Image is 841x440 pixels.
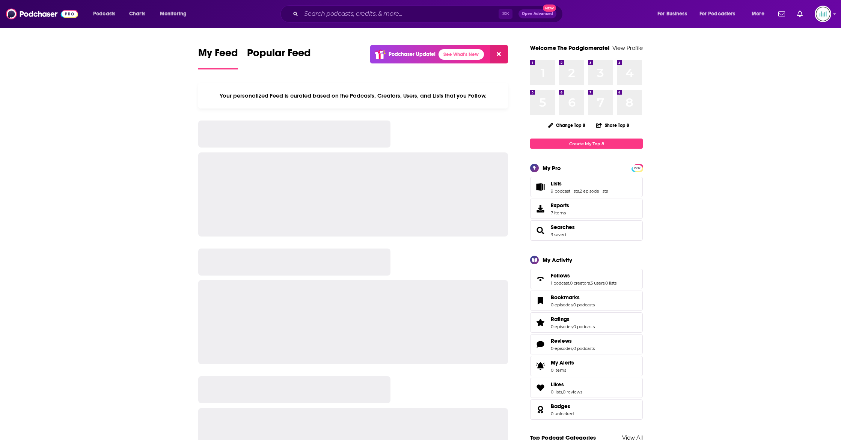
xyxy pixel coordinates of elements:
span: , [562,389,563,395]
img: User Profile [815,6,831,22]
a: 0 unlocked [551,411,574,416]
a: Follows [533,274,548,284]
span: Follows [551,272,570,279]
a: 0 episodes [551,346,573,351]
span: Exports [533,203,548,214]
input: Search podcasts, credits, & more... [301,8,499,20]
a: Follows [551,272,616,279]
a: Badges [551,403,574,410]
a: Badges [533,404,548,415]
button: open menu [155,8,196,20]
span: Ratings [551,316,570,322]
a: Exports [530,199,643,219]
a: 0 creators [570,280,590,286]
span: Badges [530,399,643,420]
a: 3 saved [551,232,566,237]
span: Bookmarks [530,291,643,311]
a: PRO [633,165,642,170]
a: Bookmarks [551,294,595,301]
a: 2 episode lists [580,188,608,194]
a: Show notifications dropdown [794,8,806,20]
span: New [543,5,556,12]
span: Exports [551,202,569,209]
button: open menu [746,8,774,20]
a: Show notifications dropdown [775,8,788,20]
a: Ratings [551,316,595,322]
span: My Feed [198,47,238,64]
a: 1 podcast [551,280,569,286]
a: Likes [533,383,548,393]
a: Reviews [551,338,595,344]
div: My Pro [543,164,561,172]
a: Create My Top 8 [530,139,643,149]
div: Your personalized Feed is curated based on the Podcasts, Creators, Users, and Lists that you Follow. [198,83,508,108]
span: , [590,280,591,286]
a: Lists [533,182,548,192]
span: , [573,302,573,307]
span: Popular Feed [247,47,311,64]
button: open menu [652,8,696,20]
a: Welcome The Podglomerate! [530,44,610,51]
span: More [752,9,764,19]
button: Share Top 8 [596,118,630,133]
span: , [579,188,580,194]
a: 0 episodes [551,302,573,307]
span: Logged in as podglomerate [815,6,831,22]
span: , [569,280,570,286]
span: Reviews [551,338,572,344]
a: 0 lists [605,280,616,286]
span: Badges [551,403,570,410]
span: Open Advanced [522,12,553,16]
span: Likes [530,378,643,398]
a: Lists [551,180,608,187]
a: 0 lists [551,389,562,395]
a: 0 episodes [551,324,573,329]
span: ⌘ K [499,9,512,19]
span: Follows [530,269,643,289]
span: My Alerts [533,361,548,371]
span: Charts [129,9,145,19]
button: Open AdvancedNew [518,9,556,18]
span: 7 items [551,210,569,215]
span: Lists [551,180,562,187]
a: 0 podcasts [573,324,595,329]
span: Bookmarks [551,294,580,301]
span: Searches [530,220,643,241]
span: , [573,324,573,329]
a: 3 users [591,280,604,286]
button: open menu [695,8,746,20]
span: Lists [530,177,643,197]
a: Reviews [533,339,548,350]
a: Charts [124,8,150,20]
a: Searches [533,225,548,236]
p: Podchaser Update! [389,51,436,57]
a: View Profile [612,44,643,51]
span: My Alerts [551,359,574,366]
a: 0 reviews [563,389,582,395]
span: Monitoring [160,9,187,19]
img: Podchaser - Follow, Share and Rate Podcasts [6,7,78,21]
a: My Alerts [530,356,643,376]
button: Show profile menu [815,6,831,22]
span: Podcasts [93,9,115,19]
div: Search podcasts, credits, & more... [288,5,570,23]
a: 0 podcasts [573,346,595,351]
a: Ratings [533,317,548,328]
a: Popular Feed [247,47,311,69]
a: Likes [551,381,582,388]
a: Searches [551,224,575,231]
span: For Business [657,9,687,19]
a: 0 podcasts [573,302,595,307]
a: Bookmarks [533,295,548,306]
span: Ratings [530,312,643,333]
span: Likes [551,381,564,388]
span: , [573,346,573,351]
button: Change Top 8 [543,121,590,130]
span: Reviews [530,334,643,354]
